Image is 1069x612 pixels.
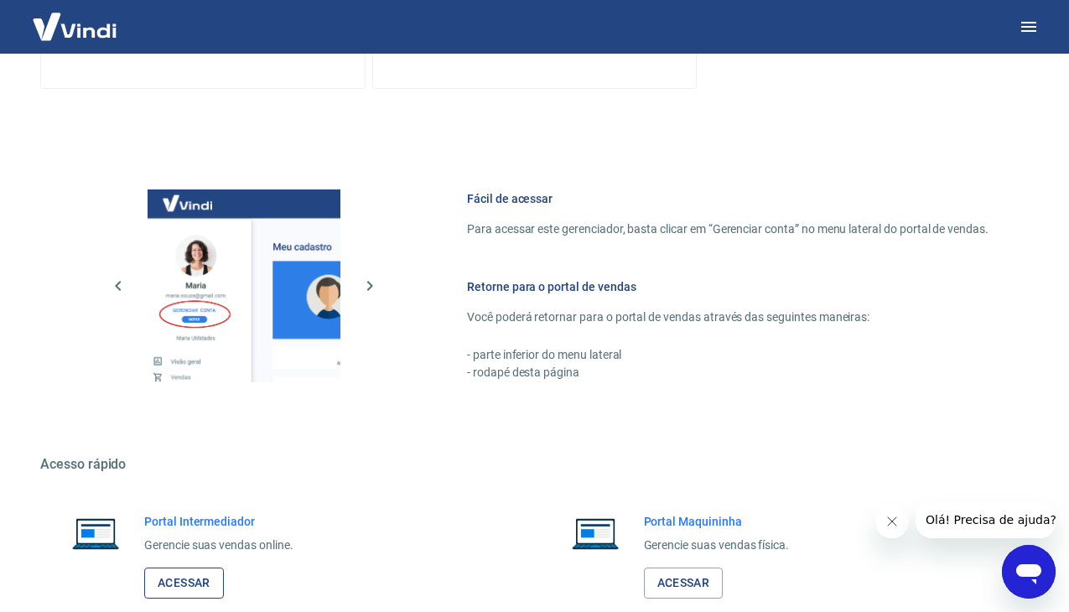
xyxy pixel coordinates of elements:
h6: Fácil de acessar [467,190,989,207]
img: Imagem de um notebook aberto [560,513,631,553]
img: Imagem de um notebook aberto [60,513,131,553]
h5: Acesso rápido [40,456,1029,473]
h6: Portal Maquininha [644,513,790,530]
iframe: Mensagem da empresa [916,501,1056,538]
p: Gerencie suas vendas online. [144,537,293,554]
p: - rodapé desta página [467,364,989,381]
h6: Portal Intermediador [144,513,293,530]
a: Acessar [644,568,724,599]
span: Olá! Precisa de ajuda? [10,12,141,25]
iframe: Fechar mensagem [875,505,909,538]
p: Gerencie suas vendas física. [644,537,790,554]
p: Para acessar este gerenciador, basta clicar em “Gerenciar conta” no menu lateral do portal de ven... [467,220,989,238]
p: Você poderá retornar para o portal de vendas através das seguintes maneiras: [467,309,989,326]
img: Imagem da dashboard mostrando o botão de gerenciar conta na sidebar no lado esquerdo [148,189,340,382]
p: - parte inferior do menu lateral [467,346,989,364]
img: Vindi [20,1,129,52]
h6: Retorne para o portal de vendas [467,278,989,295]
iframe: Botão para abrir a janela de mensagens [1002,545,1056,599]
a: Acessar [144,568,224,599]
